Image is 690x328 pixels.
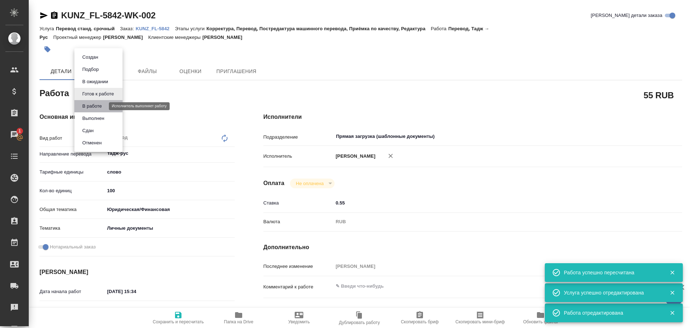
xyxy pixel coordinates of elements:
button: Выполнен [80,114,106,122]
button: Закрыть [665,269,680,276]
button: В ожидании [80,78,110,86]
button: Готов к работе [80,90,116,98]
button: Подбор [80,66,101,73]
button: Создан [80,53,100,61]
button: Закрыть [665,289,680,296]
button: Закрыть [665,310,680,316]
button: Отменен [80,139,104,147]
button: Сдан [80,127,96,135]
div: Работа отредактирована [564,309,659,316]
div: Услуга успешно отредактирована [564,289,659,296]
div: Работа успешно пересчитана [564,269,659,276]
button: В работе [80,102,104,110]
